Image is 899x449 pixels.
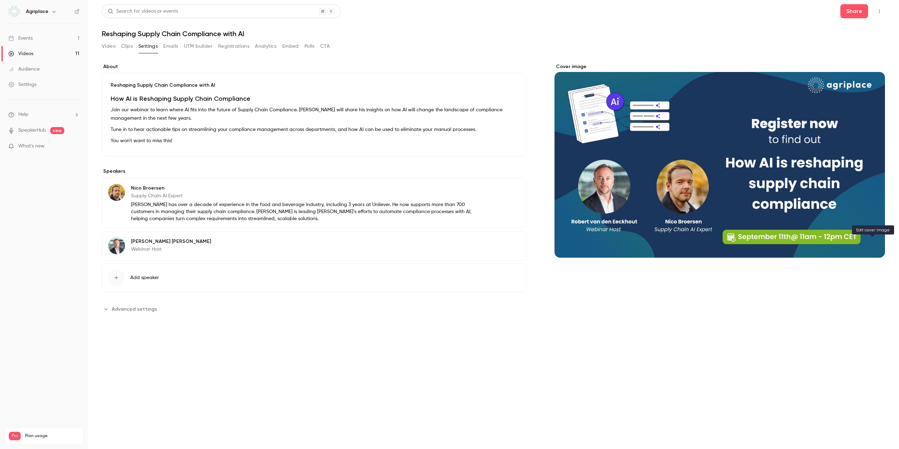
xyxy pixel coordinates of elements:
[111,137,518,145] p: You won't want to miss this!
[25,66,135,88] div: okay thanks. Sorry and one more question 😅
[25,88,135,124] div: Will iot be able to customie the registration form? Like change the button text from Register to ...
[71,143,79,150] iframe: Noticeable Trigger
[111,82,518,89] p: Reshaping Supply Chain Compliance with AI
[6,215,134,227] textarea: Message…
[304,41,315,52] button: Polls
[112,305,157,313] span: Advanced settings
[18,143,45,150] span: What's new
[18,127,46,134] a: SpeakerHub
[33,230,39,236] button: Gif picker
[45,230,50,236] button: Start recording
[5,3,18,16] button: go back
[840,4,868,18] button: Share
[555,63,885,70] label: Cover image
[6,130,115,173] div: that's great feedback. let me share with the team. but i believe the form can't "know" if the eve...
[11,230,17,236] button: Upload attachment
[11,42,110,55] div: and you can use the create lists feature in contrast to make lists in hubspot
[102,41,116,52] button: Video
[102,63,526,70] label: About
[121,41,133,52] button: Clips
[6,130,135,178] div: Maxim says…
[131,201,481,222] p: [PERSON_NAME] has over a decade of experience in the food and beverage industry, including 3 year...
[108,8,178,15] div: Search for videos or events
[31,93,129,120] div: Will iot be able to customie the registration form? Like change the button text from Register to ...
[9,6,20,17] img: Agriplace
[6,199,135,258] div: Maxim says…
[120,227,132,238] button: Send a message…
[25,433,79,439] span: Plan usage
[555,63,885,258] section: Cover image
[81,178,135,194] div: Yep, thanks a lot!
[102,303,161,315] button: Advanced settings
[8,35,33,42] div: Events
[108,237,125,254] img: Robert van den Eeckhout
[8,50,33,57] div: Videos
[184,41,212,52] button: UTM builder
[131,185,481,192] p: Nico Broersen
[282,41,299,52] button: Embed
[102,178,526,228] div: Nico BroersenNico BroersenSupply Chain AI Expert[PERSON_NAME] has over a decade of experience in ...
[6,38,135,65] div: Maxim says…
[218,41,249,52] button: Registrations
[8,66,40,73] div: Audience
[108,184,125,201] img: Nico Broersen
[22,230,28,236] button: Emoji picker
[110,3,123,16] button: Home
[163,41,178,52] button: Emails
[131,192,481,199] p: Supply Chain AI Expert
[102,29,885,38] h1: Reshaping Supply Chain Compliance with AI
[111,94,518,103] h1: How AI is Reshaping Supply Chain Compliance
[11,204,110,217] div: my pleasure! i'll get back to you with some updates
[6,38,115,60] div: and you can use the create lists feature in contrast to make lists in hubspot
[11,134,110,169] div: that's great feedback. let me share with the team. but i believe the form can't "know" if the eve...
[131,238,211,245] p: [PERSON_NAME] [PERSON_NAME]
[87,183,129,190] div: Yep, thanks a lot!
[18,111,28,118] span: Help
[102,168,526,175] label: Speakers
[6,178,135,199] div: user says…
[131,246,211,253] p: Webinar Host
[34,9,65,16] p: Active 2h ago
[138,41,158,52] button: Settings
[6,199,115,246] div: my pleasure! i'll get back to you with some updatesby the way if you have some time it would be r...
[6,66,135,88] div: user says…
[8,81,37,88] div: Settings
[8,111,79,118] li: help-dropdown-opener
[874,6,885,17] button: Top Bar Actions
[6,88,135,130] div: user says…
[102,263,526,292] button: Add speaker
[123,3,136,15] div: Close
[20,4,31,15] img: Profile image for Maxim
[34,4,52,9] h1: Maxim
[130,274,159,281] span: Add speaker
[26,8,48,15] h6: Agriplace
[9,432,21,440] span: Pro
[50,127,64,134] span: new
[31,70,129,84] div: okay thanks. Sorry and one more question 😅
[102,303,526,315] section: Advanced settings
[111,106,518,123] p: Join our webinar to learn where AI fits into the future of Supply Chain Compliance. [PERSON_NAME]...
[102,231,526,260] div: Robert van den Eeckhout[PERSON_NAME] [PERSON_NAME]Webinar Host
[255,41,277,52] button: Analytics
[111,125,518,134] p: Tune in to hear actionable tips on streamlining your compliance management across departments, an...
[320,41,330,52] button: CTA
